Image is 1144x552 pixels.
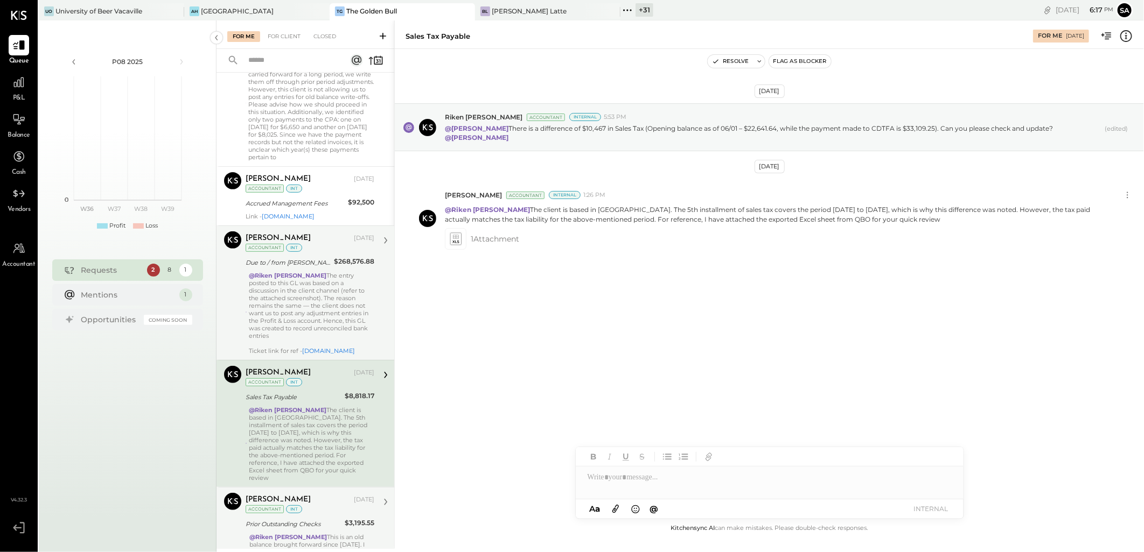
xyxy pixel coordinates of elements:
div: Sales Tax Payable [246,392,341,402]
span: [PERSON_NAME] [445,190,502,200]
div: int [286,378,302,386]
div: P08 2025 [82,57,173,66]
div: Loss [145,222,158,230]
a: [DOMAIN_NAME] [302,347,355,355]
div: Requests [81,265,142,275]
div: Link - [246,213,374,220]
div: [PERSON_NAME] Latte [492,6,567,16]
button: Add URL [702,450,716,464]
div: For Client [262,31,306,42]
a: P&L [1,72,37,103]
strong: @Riken [PERSON_NAME] [445,206,530,214]
div: [DATE] [354,369,374,377]
div: [DATE] [1066,32,1084,40]
a: Accountant [1,238,37,270]
div: [DATE] [1056,5,1113,15]
span: P&L [13,94,25,103]
div: The Golden Bull [346,6,397,16]
button: @ [646,502,661,515]
div: 1 [179,264,192,277]
a: Queue [1,35,37,66]
text: 0 [65,196,68,203]
div: $268,576.88 [334,256,374,267]
span: Vendors [8,205,31,215]
button: INTERNAL [910,501,953,516]
div: Internal [569,113,601,121]
a: Balance [1,109,37,140]
div: int [286,244,302,252]
div: [GEOGRAPHIC_DATA] [201,6,274,16]
div: [PERSON_NAME] [246,174,311,185]
div: copy link [1042,4,1053,16]
div: Closed [308,31,341,42]
span: a [595,504,600,514]
div: Accountant [246,185,284,193]
div: int [286,185,302,193]
strong: @Riken [PERSON_NAME] [249,533,327,541]
div: [DATE] [354,234,374,243]
div: Accountant [527,114,565,121]
span: Queue [9,56,29,66]
button: Flag as Blocker [769,55,831,68]
strong: @[PERSON_NAME] [445,124,508,132]
div: [DATE] [755,84,785,98]
span: 1:26 PM [583,191,605,200]
div: 1 [179,288,192,301]
div: University of Beer Vacaville [55,6,142,16]
span: @ [650,504,658,514]
div: The client is based in [GEOGRAPHIC_DATA]. The 5th installment of sales tax covers the period [DAT... [249,406,374,482]
text: W39 [161,205,175,213]
div: 8 [163,264,176,277]
text: W38 [134,205,148,213]
div: Profit [109,222,125,230]
div: $3,195.55 [345,518,374,528]
div: $92,500 [348,197,374,208]
div: Opportunities [81,314,138,325]
strong: @Riken [PERSON_NAME] [249,406,326,414]
button: Underline [619,450,633,464]
button: Sa [1116,2,1133,19]
button: Aa [587,503,604,515]
div: 2 [147,264,160,277]
div: [PERSON_NAME] [246,494,311,505]
div: Uo [44,6,54,16]
div: Accountant [246,244,284,252]
button: Ordered List [676,450,690,464]
button: Italic [603,450,617,464]
strong: @[PERSON_NAME] [445,133,508,141]
div: [PERSON_NAME] [246,233,311,244]
div: Mentions [81,289,174,300]
a: [DOMAIN_NAME] [262,213,315,220]
div: $8,818.17 [345,391,374,401]
a: Cash [1,146,37,178]
div: [DATE] [354,175,374,183]
text: W37 [108,205,121,213]
span: (edited) [1105,125,1128,142]
div: int [286,505,302,513]
button: Strikethrough [635,450,649,464]
div: [PERSON_NAME] [246,367,311,378]
div: [DATE] [755,160,785,173]
button: Unordered List [660,450,674,464]
div: Internal [549,191,581,199]
div: Accrued Management Fees [246,198,345,209]
div: Due to / from [PERSON_NAME] [246,257,331,268]
div: Sales Tax Payable [406,31,470,41]
text: W36 [80,205,94,213]
div: Accruals for CPA fees were posted in prior years. As per our standard practice, if old balances a... [248,48,374,161]
span: 1 Attachment [471,228,519,250]
strong: @Riken [PERSON_NAME] [249,272,326,279]
p: The client is based in [GEOGRAPHIC_DATA]. The 5th installment of sales tax covers the period [DAT... [445,205,1101,223]
div: BL [480,6,490,16]
span: Cash [12,168,26,178]
button: Bold [587,450,601,464]
div: Accountant [506,192,545,199]
div: + 31 [636,3,653,17]
span: Riken [PERSON_NAME] [445,112,522,122]
p: There is a difference of $10,467 in Sales Tax (Opening balance as of 06/01 – $22,641.64, while th... [445,124,1101,142]
span: 5:53 PM [604,113,626,122]
div: For Me [1038,32,1062,40]
span: Accountant [3,260,36,270]
div: Ticket link for ref - [249,347,374,355]
button: Resolve [708,55,753,68]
